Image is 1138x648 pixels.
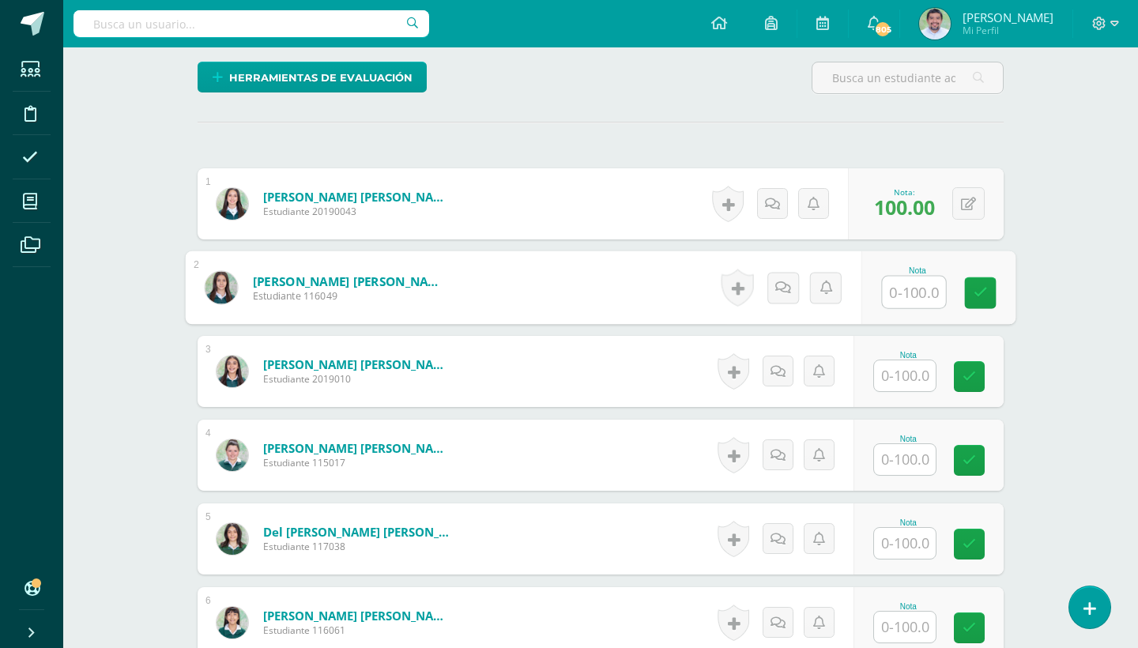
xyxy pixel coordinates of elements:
a: [PERSON_NAME] [PERSON_NAME] [263,356,453,372]
input: Busca un usuario... [73,10,429,37]
span: 100.00 [874,194,935,220]
a: [PERSON_NAME] [PERSON_NAME] [263,608,453,624]
input: 0-100.0 [874,360,936,391]
span: Estudiante 2019010 [263,372,453,386]
div: Nota [882,266,954,275]
div: Nota [873,435,943,443]
div: Nota [873,602,943,611]
input: 0-100.0 [874,612,936,642]
img: 64307a1dd9282e061bf43283a80d364e.png [217,439,248,471]
span: Estudiante 117038 [263,540,453,553]
span: 805 [874,21,891,38]
img: ad1108927cc60e38721b9e823d6494da.png [217,356,248,387]
span: Herramientas de evaluación [229,63,413,92]
input: 0-100.0 [874,528,936,559]
a: del [PERSON_NAME] [PERSON_NAME] [263,524,453,540]
img: 981b30d0db7cedbe81d0806b3223499b.png [217,607,248,639]
span: Estudiante 115017 [263,456,453,469]
img: 75ed5b39407dee37589b70a12347b295.png [217,523,248,555]
img: a0bd8f4f71f68d905d827e5a21579165.png [205,271,237,303]
img: a0e145a3d9f65029937f875f862d74eb.png [217,188,248,220]
div: Nota: [874,186,935,198]
a: [PERSON_NAME] [PERSON_NAME] [253,273,448,289]
span: [PERSON_NAME] [963,9,1053,25]
span: Estudiante 20190043 [263,205,453,218]
a: [PERSON_NAME] [PERSON_NAME] [263,440,453,456]
span: Estudiante 116061 [263,624,453,637]
input: 0-100.0 [883,277,946,308]
input: Busca un estudiante aquí... [812,62,1003,93]
span: Mi Perfil [963,24,1053,37]
div: Nota [873,351,943,360]
div: Nota [873,518,943,527]
input: 0-100.0 [874,444,936,475]
span: Estudiante 116049 [253,289,448,303]
a: Herramientas de evaluación [198,62,427,92]
img: 8512c19bb1a7e343054284e08b85158d.png [919,8,951,40]
a: [PERSON_NAME] [PERSON_NAME] [263,189,453,205]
